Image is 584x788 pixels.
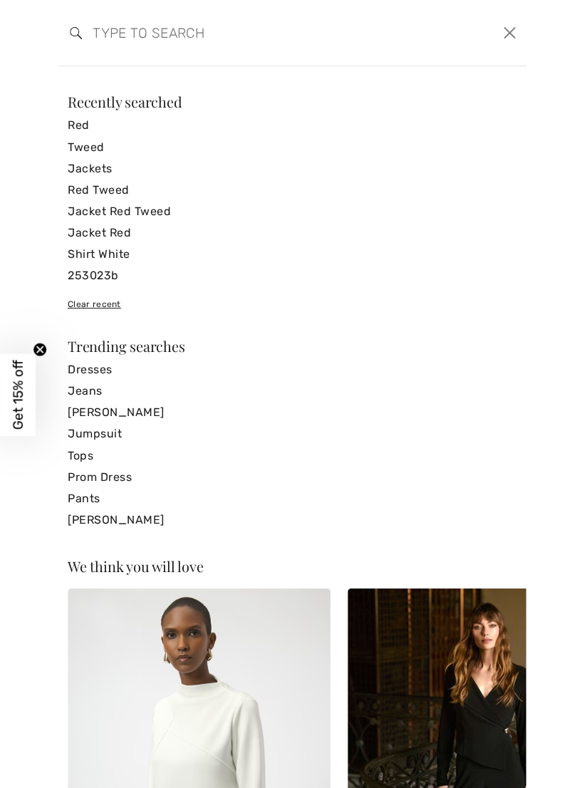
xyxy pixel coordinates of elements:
[498,21,520,44] button: Close
[68,297,516,310] div: Clear recent
[68,222,516,243] a: Jacket Red
[68,136,516,157] a: Tweed
[10,359,26,429] span: Get 15% off
[68,465,516,487] a: Prom Dress
[68,358,516,380] a: Dresses
[68,243,516,264] a: Shirt White
[68,401,516,422] a: [PERSON_NAME]
[68,338,516,353] div: Trending searches
[68,444,516,465] a: Tops
[68,179,516,200] a: Red Tweed
[33,342,47,356] button: Close teaser
[68,264,516,286] a: 253023b
[68,508,516,529] a: [PERSON_NAME]
[33,10,63,23] span: Chat
[68,422,516,444] a: Jumpsuit
[82,11,402,54] input: TYPE TO SEARCH
[68,200,516,222] a: Jacket Red Tweed
[68,555,203,574] span: We think you will love
[68,487,516,508] a: Pants
[68,115,516,136] a: Red
[70,27,82,39] img: search the website
[68,95,516,109] div: Recently searched
[68,157,516,179] a: Jackets
[68,380,516,401] a: Jeans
